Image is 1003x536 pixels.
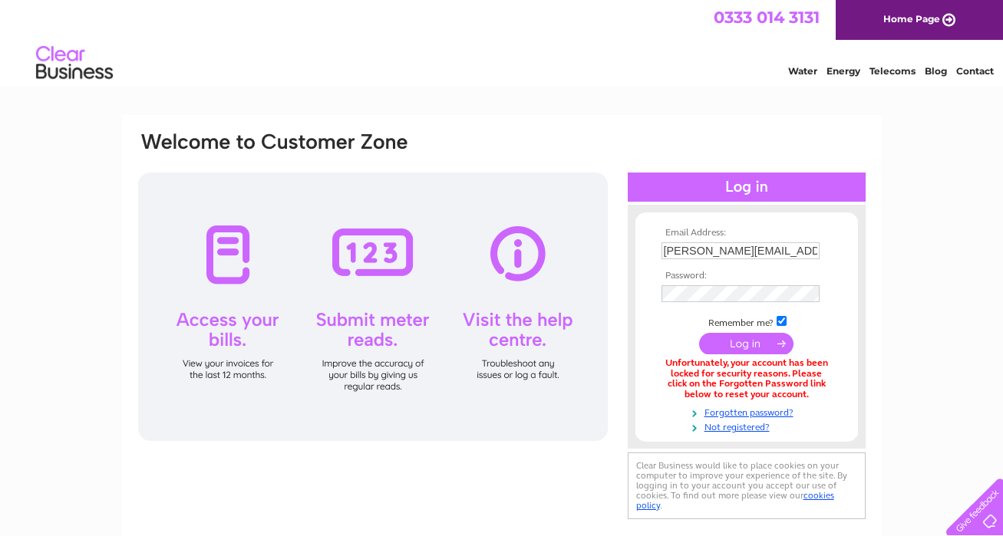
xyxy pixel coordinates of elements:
[826,65,860,77] a: Energy
[714,8,820,27] a: 0333 014 3131
[35,40,114,87] img: logo.png
[636,490,834,511] a: cookies policy
[662,358,832,400] div: Unfortunately, your account has been locked for security reasons. Please click on the Forgotten P...
[140,8,865,74] div: Clear Business is a trading name of Verastar Limited (registered in [GEOGRAPHIC_DATA] No. 3667643...
[956,65,994,77] a: Contact
[699,333,793,354] input: Submit
[658,228,836,238] th: Email Address:
[662,404,836,419] a: Forgotten password?
[869,65,916,77] a: Telecoms
[658,314,836,329] td: Remember me?
[925,65,947,77] a: Blog
[662,419,836,433] a: Not registered?
[658,271,836,281] th: Password:
[628,452,866,519] div: Clear Business would like to place cookies on your computer to improve your experience of the sit...
[788,65,817,77] a: Water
